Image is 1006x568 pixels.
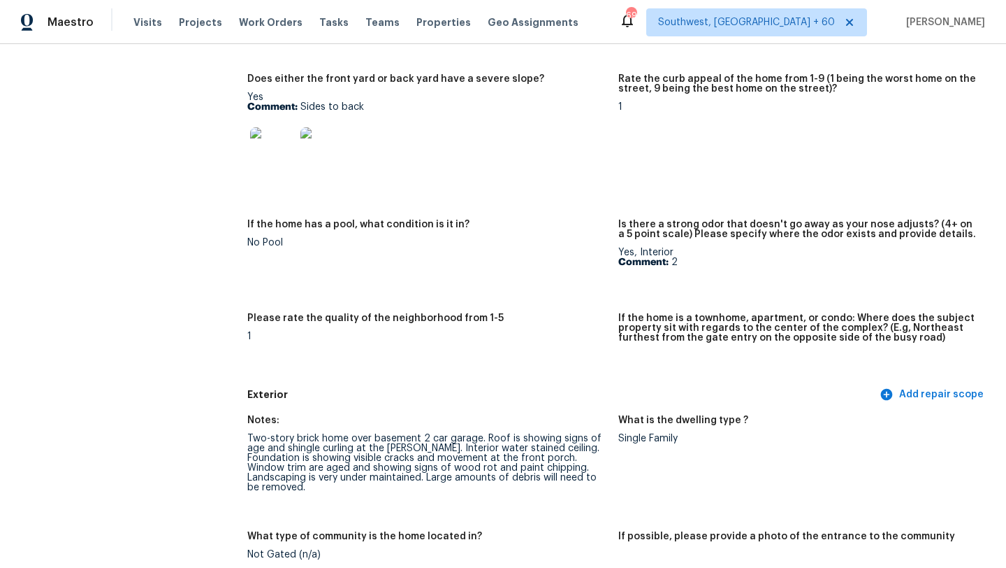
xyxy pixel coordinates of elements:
[247,532,482,541] h5: What type of community is the home located in?
[901,15,985,29] span: [PERSON_NAME]
[618,416,748,425] h5: What is the dwelling type ?
[488,15,578,29] span: Geo Assignments
[179,15,222,29] span: Projects
[247,416,279,425] h5: Notes:
[365,15,400,29] span: Teams
[618,74,978,94] h5: Rate the curb appeal of the home from 1-9 (1 being the worst home on the street, 9 being the best...
[48,15,94,29] span: Maestro
[247,434,607,492] div: Two-story brick home over basement 2 car garage. Roof is showing signs of age and shingle curling...
[618,220,978,239] h5: Is there a strong odor that doesn't go away as your nose adjusts? (4+ on a 5 point scale) Please ...
[618,532,955,541] h5: If possible, please provide a photo of the entrance to the community
[618,248,978,267] div: Yes, Interior
[247,102,298,112] b: Comment:
[618,102,978,112] div: 1
[618,257,669,267] b: Comment:
[247,102,607,112] p: Sides to back
[618,257,978,267] p: 2
[626,8,636,22] div: 698
[618,313,978,343] h5: If the home is a townhome, apartment, or condo: Where does the subject property sit with regards ...
[247,388,877,402] h5: Exterior
[247,220,469,229] h5: If the home has a pool, what condition is it in?
[247,332,607,341] div: 1
[247,313,504,323] h5: Please rate the quality of the neighborhood from 1-5
[247,550,607,560] div: Not Gated (n/a)
[247,238,607,248] div: No Pool
[416,15,471,29] span: Properties
[247,92,607,180] div: Yes
[618,434,978,443] div: Single Family
[133,15,162,29] span: Visits
[239,15,302,29] span: Work Orders
[247,74,544,84] h5: Does either the front yard or back yard have a severe slope?
[319,17,349,27] span: Tasks
[877,382,989,408] button: Add repair scope
[882,386,984,404] span: Add repair scope
[658,15,835,29] span: Southwest, [GEOGRAPHIC_DATA] + 60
